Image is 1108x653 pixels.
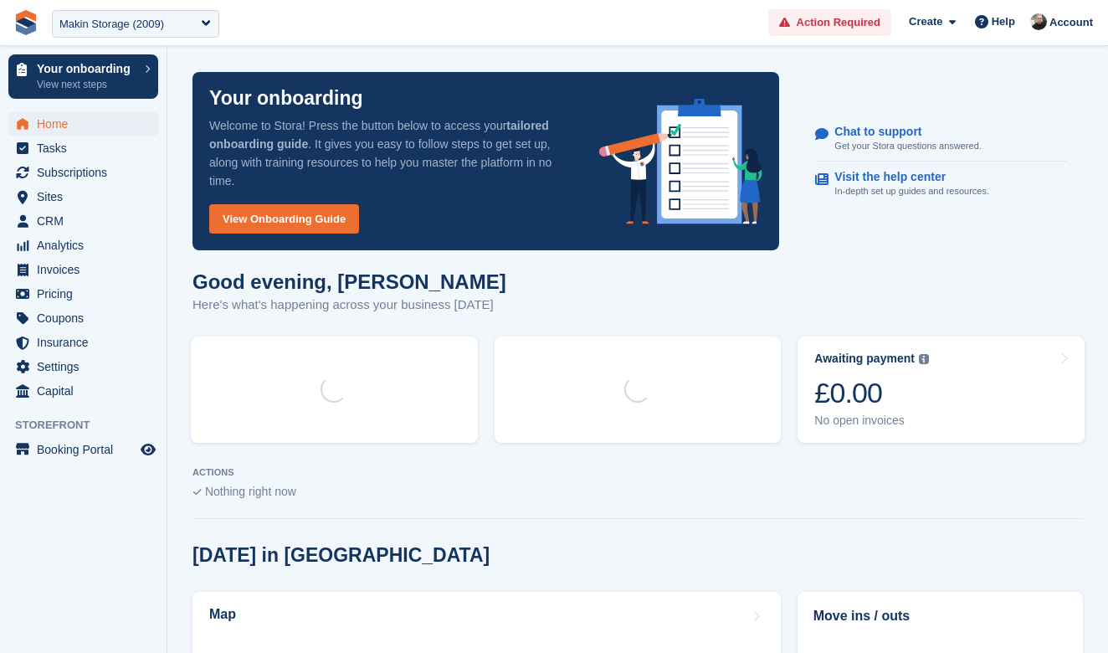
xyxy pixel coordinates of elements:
[37,136,137,160] span: Tasks
[8,234,158,257] a: menu
[37,306,137,330] span: Coupons
[37,379,137,403] span: Capital
[8,306,158,330] a: menu
[1049,14,1093,31] span: Account
[15,417,167,434] span: Storefront
[797,14,880,31] span: Action Required
[37,185,137,208] span: Sites
[8,331,158,354] a: menu
[834,184,989,198] p: In-depth set up guides and resources.
[8,438,158,461] a: menu
[8,136,158,160] a: menu
[59,16,164,33] div: Makin Storage (2009)
[599,99,763,224] img: onboarding-info-6c161a55d2c0e0a8cae90662b2fe09162a5109e8cc188191df67fb4f79e88e88.svg
[37,63,136,75] p: Your onboarding
[192,270,506,293] h1: Good evening, [PERSON_NAME]
[919,354,929,364] img: icon-info-grey-7440780725fd019a000dd9b08b2336e03edf1995a4989e88bcd33f0948082b44.svg
[37,355,137,378] span: Settings
[37,112,137,136] span: Home
[209,116,572,190] p: Welcome to Stora! Press the button below to access your . It gives you easy to follow steps to ge...
[8,161,158,184] a: menu
[813,606,1067,626] h2: Move ins / outs
[209,607,236,622] h2: Map
[768,9,891,37] a: Action Required
[209,89,363,108] p: Your onboarding
[814,376,929,410] div: £0.00
[205,485,296,498] span: Nothing right now
[192,544,490,567] h2: [DATE] in [GEOGRAPHIC_DATA]
[192,296,506,315] p: Here's what's happening across your business [DATE]
[37,77,136,92] p: View next steps
[192,467,1083,478] p: ACTIONS
[138,440,158,460] a: Preview store
[37,258,137,281] span: Invoices
[13,10,38,35] img: stora-icon-8386f47178a22dfd0bd8f6a31ec36ba5ce8667c1dd55bd0f319d3a0aa187defe.svg
[798,337,1085,443] a: Awaiting payment £0.00 No open invoices
[209,204,359,234] a: View Onboarding Guide
[37,161,137,184] span: Subscriptions
[814,352,915,366] div: Awaiting payment
[909,13,942,30] span: Create
[37,282,137,306] span: Pricing
[1030,13,1047,30] img: Tom Huddleston
[815,162,1067,207] a: Visit the help center In-depth set up guides and resources.
[992,13,1015,30] span: Help
[37,234,137,257] span: Analytics
[37,331,137,354] span: Insurance
[8,258,158,281] a: menu
[37,209,137,233] span: CRM
[8,185,158,208] a: menu
[815,116,1067,162] a: Chat to support Get your Stora questions answered.
[834,170,976,184] p: Visit the help center
[834,125,967,139] p: Chat to support
[834,139,981,153] p: Get your Stora questions answered.
[192,489,202,496] img: blank_slate_check_icon-ba018cac091ee9be17c0a81a6c232d5eb81de652e7a59be601be346b1b6ddf79.svg
[8,355,158,378] a: menu
[8,54,158,99] a: Your onboarding View next steps
[37,438,137,461] span: Booking Portal
[8,379,158,403] a: menu
[8,112,158,136] a: menu
[814,414,929,428] div: No open invoices
[8,282,158,306] a: menu
[8,209,158,233] a: menu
